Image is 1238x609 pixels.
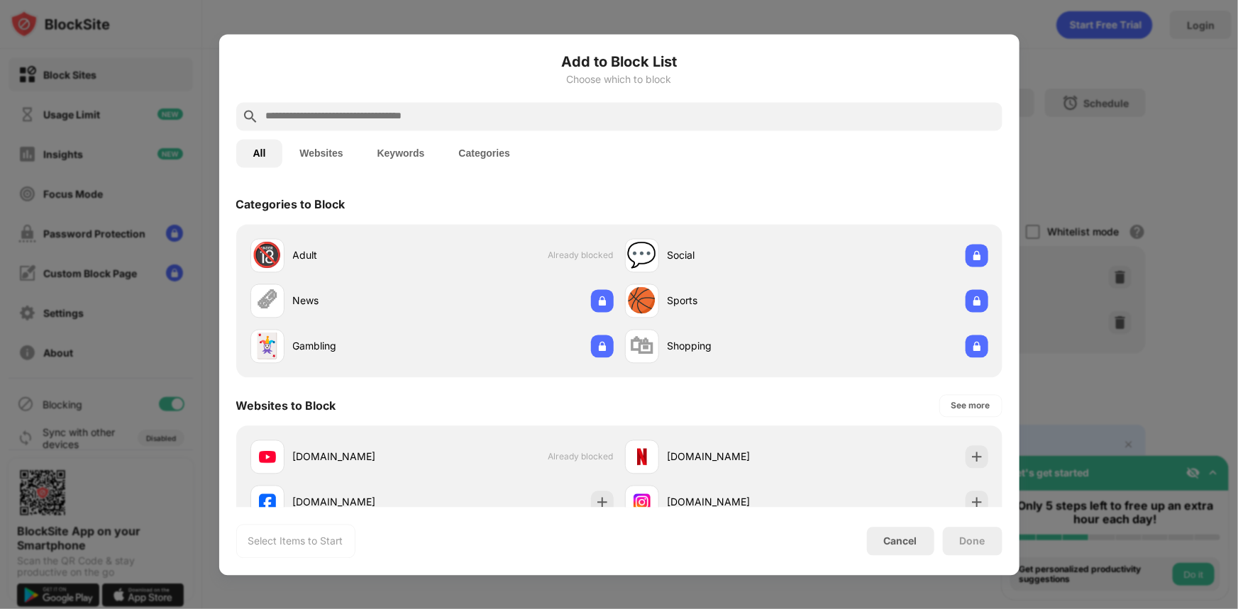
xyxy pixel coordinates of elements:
[293,339,432,354] div: Gambling
[293,449,432,464] div: [DOMAIN_NAME]
[442,139,527,167] button: Categories
[668,495,807,510] div: [DOMAIN_NAME]
[634,493,651,510] img: favicons
[960,535,985,547] div: Done
[293,495,432,510] div: [DOMAIN_NAME]
[236,51,1002,72] h6: Add to Block List
[627,241,657,270] div: 💬
[668,339,807,354] div: Shopping
[248,534,343,548] div: Select Items to Start
[548,452,614,462] span: Already blocked
[255,286,280,315] div: 🗞
[253,241,282,270] div: 🔞
[236,74,1002,85] div: Choose which to block
[242,108,259,125] img: search.svg
[668,248,807,263] div: Social
[668,294,807,308] div: Sports
[548,250,614,261] span: Already blocked
[236,398,336,413] div: Websites to Block
[951,398,990,413] div: See more
[884,535,917,547] div: Cancel
[630,332,654,361] div: 🛍
[253,332,282,361] div: 🃏
[293,248,432,263] div: Adult
[627,286,657,315] div: 🏀
[668,449,807,464] div: [DOMAIN_NAME]
[259,448,276,465] img: favicons
[236,197,346,211] div: Categories to Block
[634,448,651,465] img: favicons
[282,139,360,167] button: Websites
[293,294,432,308] div: News
[360,139,442,167] button: Keywords
[236,139,283,167] button: All
[259,493,276,510] img: favicons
